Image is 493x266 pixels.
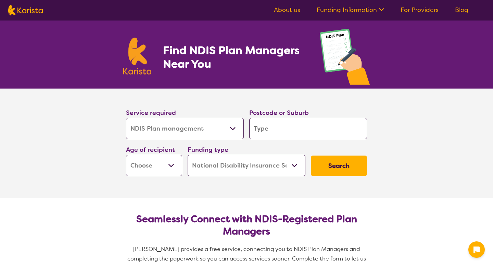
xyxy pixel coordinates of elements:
[249,118,367,139] input: Type
[8,5,43,15] img: Karista logo
[126,109,176,117] label: Service required
[123,38,151,75] img: Karista logo
[188,146,228,154] label: Funding type
[455,6,468,14] a: Blog
[320,29,370,89] img: plan-management
[163,43,306,71] h1: Find NDIS Plan Managers Near You
[131,213,362,238] h2: Seamlessly Connect with NDIS-Registered Plan Managers
[126,146,175,154] label: Age of recipient
[249,109,309,117] label: Postcode or Suburb
[401,6,439,14] a: For Providers
[311,156,367,176] button: Search
[317,6,384,14] a: Funding Information
[274,6,300,14] a: About us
